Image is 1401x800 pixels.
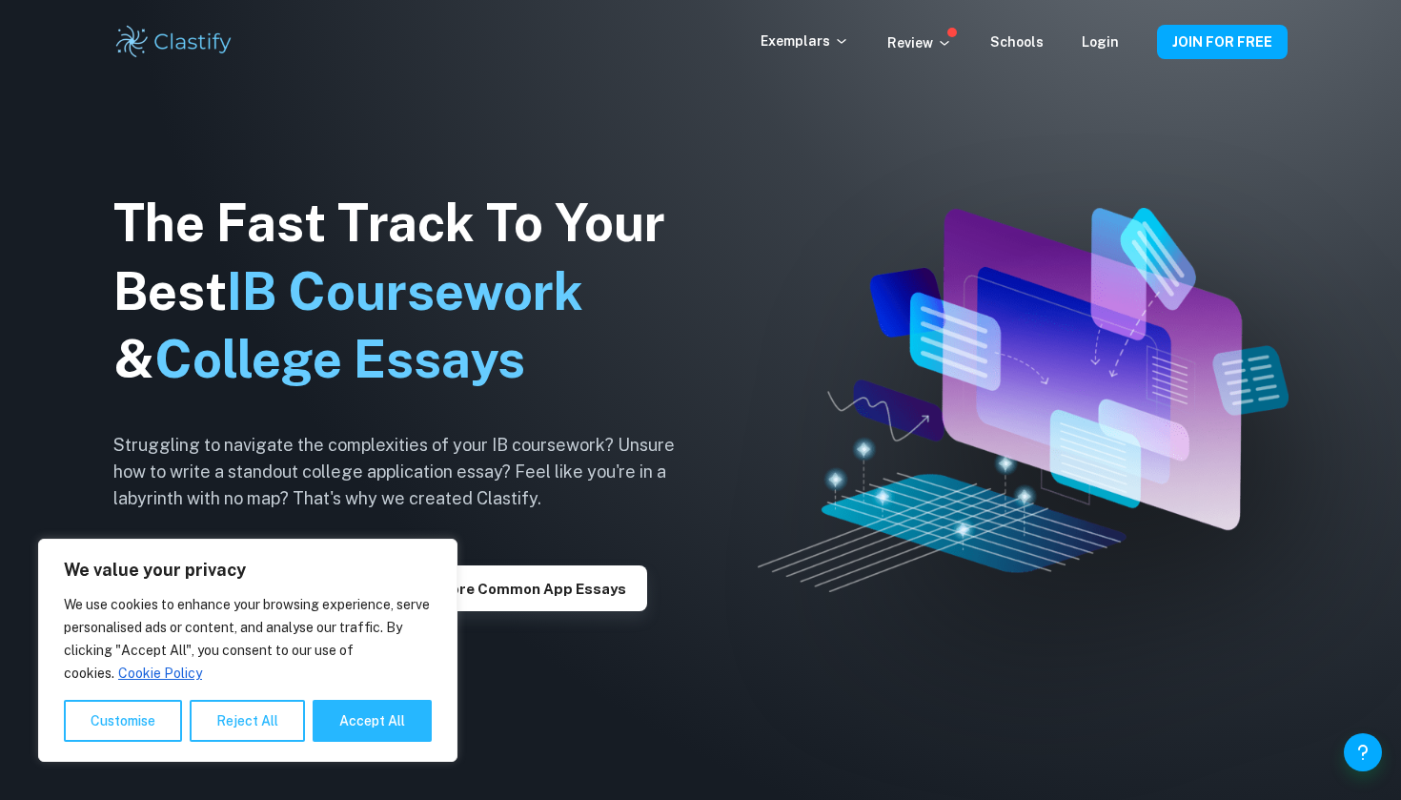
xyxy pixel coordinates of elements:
[1157,25,1288,59] button: JOIN FOR FREE
[398,579,647,597] a: Explore Common App essays
[1344,733,1382,771] button: Help and Feedback
[227,261,583,321] span: IB Coursework
[758,208,1289,592] img: Clastify hero
[190,700,305,742] button: Reject All
[64,700,182,742] button: Customise
[113,189,704,395] h1: The Fast Track To Your Best &
[761,31,849,51] p: Exemplars
[64,559,432,582] p: We value your privacy
[154,329,525,389] span: College Essays
[398,565,647,611] button: Explore Common App essays
[887,32,952,53] p: Review
[313,700,432,742] button: Accept All
[1082,34,1119,50] a: Login
[117,665,203,682] a: Cookie Policy
[113,432,704,512] h6: Struggling to navigate the complexities of your IB coursework? Unsure how to write a standout col...
[113,23,234,61] img: Clastify logo
[990,34,1044,50] a: Schools
[38,539,457,762] div: We value your privacy
[64,593,432,685] p: We use cookies to enhance your browsing experience, serve personalised ads or content, and analys...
